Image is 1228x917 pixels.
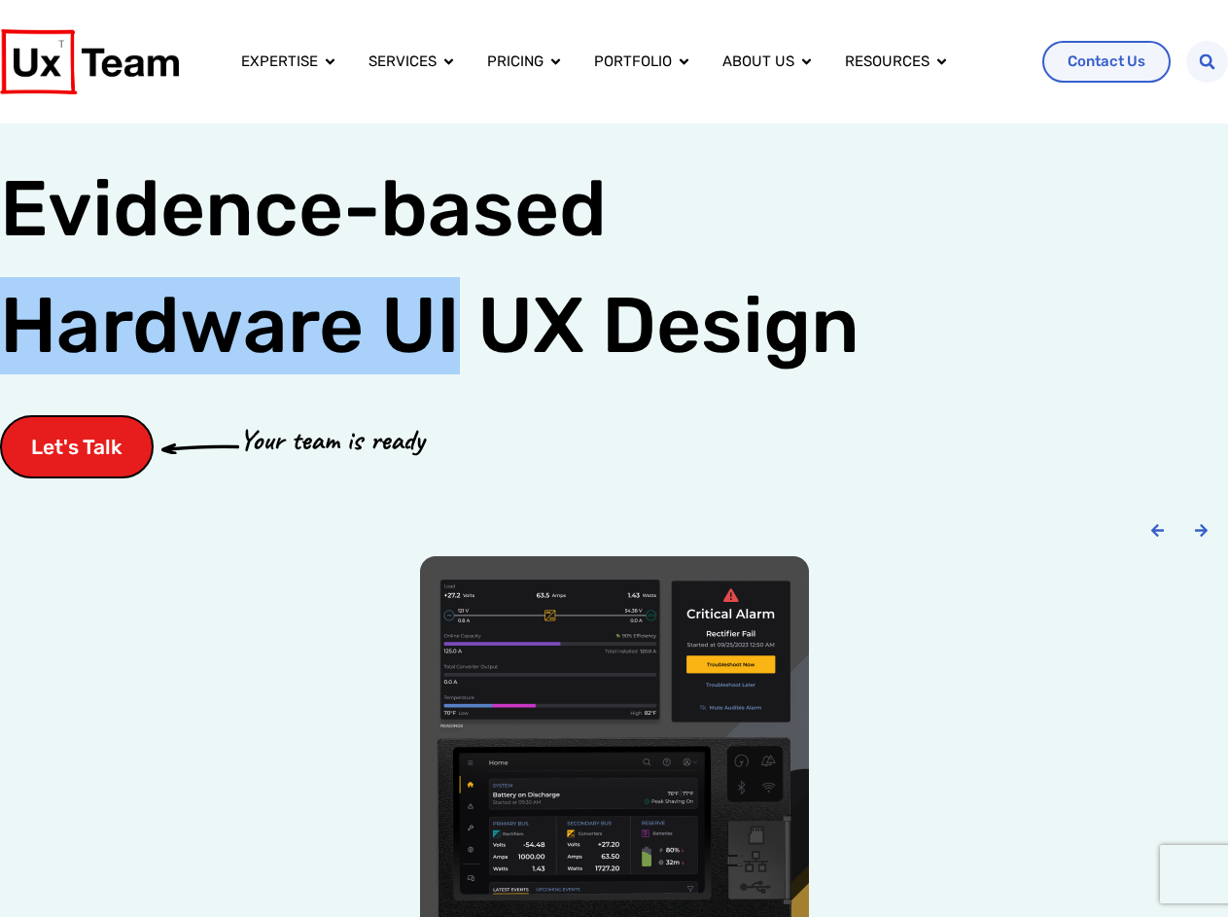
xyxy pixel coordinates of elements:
img: arrow-cta [161,442,239,454]
a: Expertise [241,51,318,73]
a: Portfolio [594,51,672,73]
input: Subscribe to UX Team newsletter. [5,273,18,286]
span: Let's Talk [31,437,123,457]
a: Contact Us [1042,41,1171,83]
nav: Menu [226,43,1027,81]
p: Your team is ready [239,418,424,462]
a: Pricing [487,51,544,73]
span: Subscribe to UX Team newsletter. [24,270,732,288]
a: Services [368,51,437,73]
span: Contact Us [1068,54,1145,69]
div: Next [1194,523,1209,538]
div: Menu Toggle [226,43,1027,81]
a: Resources [845,51,930,73]
span: UX Design [477,277,860,374]
span: Last Name [370,1,439,18]
a: About us [722,51,794,73]
div: Previous [1150,523,1165,538]
div: Search [1186,41,1228,83]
